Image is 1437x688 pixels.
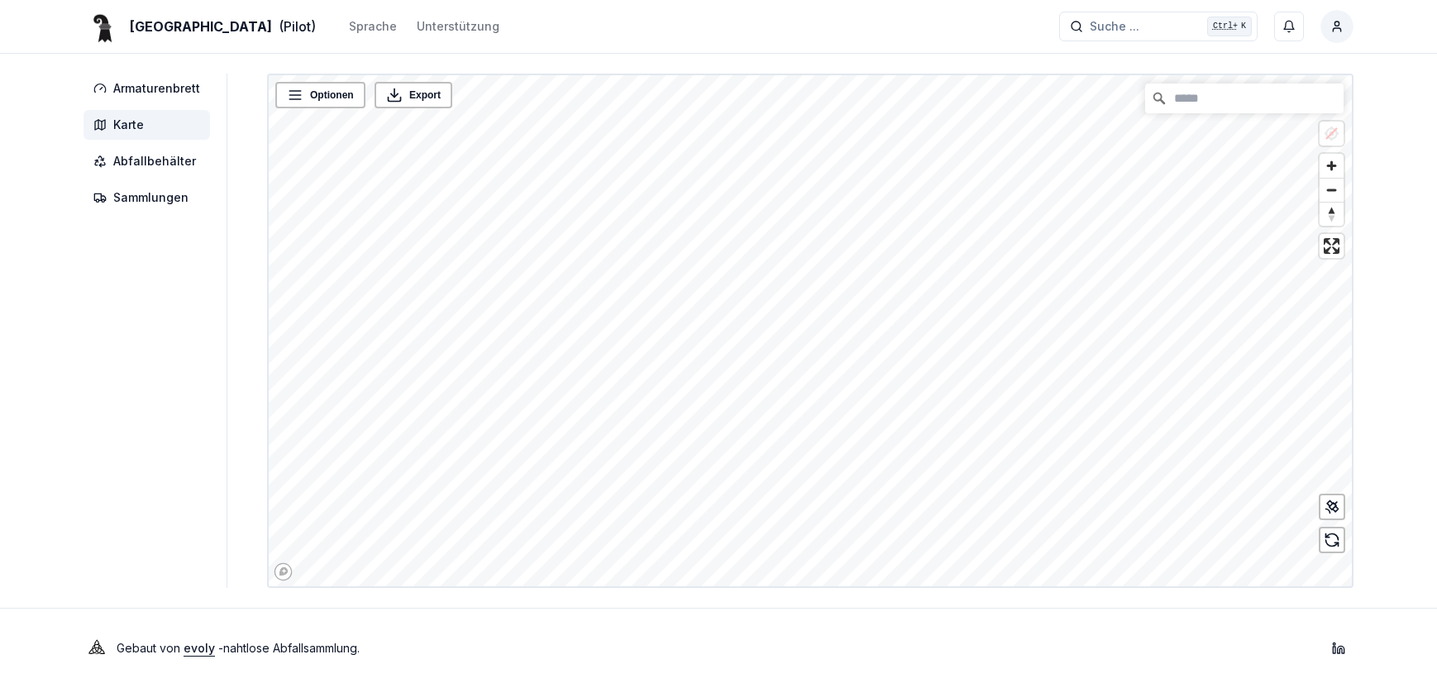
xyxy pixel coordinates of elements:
button: Location not available [1320,122,1344,146]
button: Reset bearing to north [1320,202,1344,226]
span: Reset bearing to north [1320,203,1344,226]
button: Zoom out [1320,178,1344,202]
span: Export [409,87,441,103]
a: evoly [184,641,215,655]
button: Zoom in [1320,154,1344,178]
span: Karte [113,117,144,133]
img: Evoly Logo [84,635,110,662]
a: Armaturenbrett [84,74,217,103]
button: Sprache [349,17,397,36]
p: Gebaut von - nahtlose Abfallsammlung . [117,637,360,660]
span: Optionen [310,87,354,103]
span: [GEOGRAPHIC_DATA] [130,17,272,36]
button: Suche ...Ctrl+K [1059,12,1258,41]
button: Enter fullscreen [1320,234,1344,258]
a: [GEOGRAPHIC_DATA](Pilot) [84,17,316,36]
canvas: Map [269,75,1358,590]
a: Abfallbehälter [84,146,217,176]
img: Basel Logo [84,7,123,46]
span: Suche ... [1090,18,1139,35]
a: Unterstützung [417,17,499,36]
span: Sammlungen [113,189,189,206]
a: Sammlungen [84,183,217,213]
input: Suche [1145,84,1344,113]
div: Sprache [349,18,397,35]
a: Mapbox logo [274,562,293,581]
span: Zoom out [1320,179,1344,202]
span: Abfallbehälter [113,153,196,170]
span: (Pilot) [279,17,316,36]
span: Armaturenbrett [113,80,200,97]
a: Karte [84,110,217,140]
